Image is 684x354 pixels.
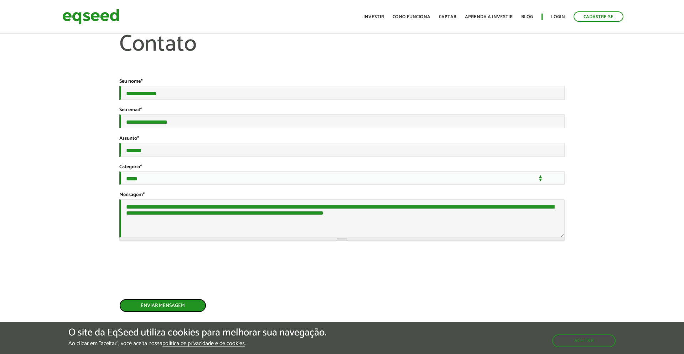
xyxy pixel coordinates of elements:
[465,15,513,19] a: Aprenda a investir
[521,15,533,19] a: Blog
[62,7,119,26] img: EqSeed
[137,134,139,143] span: Este campo é obrigatório.
[140,163,142,171] span: Este campo é obrigatório.
[363,15,384,19] a: Investir
[119,136,139,141] label: Assunto
[119,299,206,312] button: Enviar mensagem
[68,340,326,347] p: Ao clicar em "aceitar", você aceita nossa .
[68,327,326,338] h5: O site da EqSeed utiliza cookies para melhorar sua navegação.
[119,32,565,78] h1: Contato
[140,106,142,114] span: Este campo é obrigatório.
[119,79,142,84] label: Seu nome
[439,15,456,19] a: Captar
[119,108,142,113] label: Seu email
[119,165,142,170] label: Categoria
[119,193,145,197] label: Mensagem
[162,341,245,347] a: política de privacidade e de cookies
[551,15,565,19] a: Login
[393,15,430,19] a: Como funciona
[141,77,142,86] span: Este campo é obrigatório.
[143,191,145,199] span: Este campo é obrigatório.
[574,11,623,22] a: Cadastre-se
[552,334,616,347] button: Aceitar
[119,255,228,283] iframe: reCAPTCHA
